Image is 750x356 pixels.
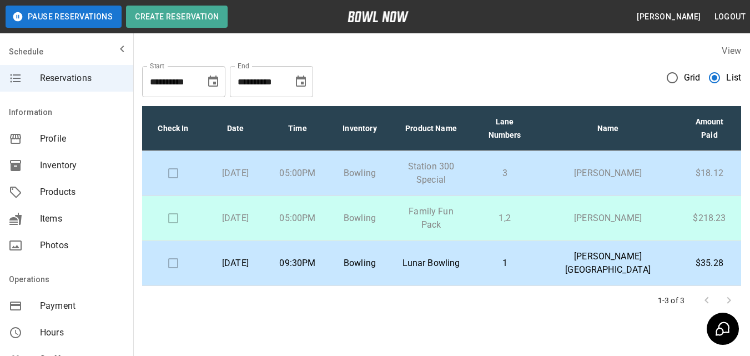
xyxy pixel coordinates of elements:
p: [DATE] [213,257,258,270]
th: Product Name [391,106,471,151]
button: Choose date, selected date is Sep 30, 2025 [290,71,312,93]
p: Bowling [338,257,382,270]
p: [DATE] [213,212,258,225]
p: 1-3 of 3 [658,295,684,306]
span: Hours [40,326,124,339]
button: [PERSON_NAME] [632,7,705,27]
span: Inventory [40,159,124,172]
th: Check In [142,106,204,151]
button: Choose date, selected date is Aug 30, 2025 [202,71,224,93]
th: Inventory [329,106,391,151]
p: Station 300 Special [400,160,462,187]
p: 05:00PM [275,212,320,225]
button: Logout [710,7,750,27]
p: [PERSON_NAME] [547,167,669,180]
p: 1,2 [480,212,529,225]
p: $35.28 [687,257,732,270]
label: View [722,46,741,56]
span: Reservations [40,72,124,85]
span: Products [40,185,124,199]
span: Grid [684,71,701,84]
p: [DATE] [213,167,258,180]
button: Pause Reservations [6,6,122,28]
p: 05:00PM [275,167,320,180]
span: Payment [40,299,124,313]
p: Bowling [338,212,382,225]
span: List [726,71,741,84]
img: logo [348,11,409,22]
p: Lunar Bowling [400,257,462,270]
p: 3 [480,167,529,180]
span: Photos [40,239,124,252]
th: Date [204,106,266,151]
p: [PERSON_NAME] [547,212,669,225]
p: $218.23 [687,212,732,225]
p: 09:30PM [275,257,320,270]
p: 1 [480,257,529,270]
th: Amount Paid [678,106,741,151]
p: Family Fun Pack [400,205,462,232]
p: [PERSON_NAME][GEOGRAPHIC_DATA] [547,250,669,277]
th: Lane Numbers [471,106,538,151]
span: Profile [40,132,124,146]
th: Name [538,106,678,151]
th: Time [266,106,329,151]
p: Bowling [338,167,382,180]
span: Items [40,212,124,225]
p: $18.12 [687,167,732,180]
button: Create Reservation [126,6,228,28]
